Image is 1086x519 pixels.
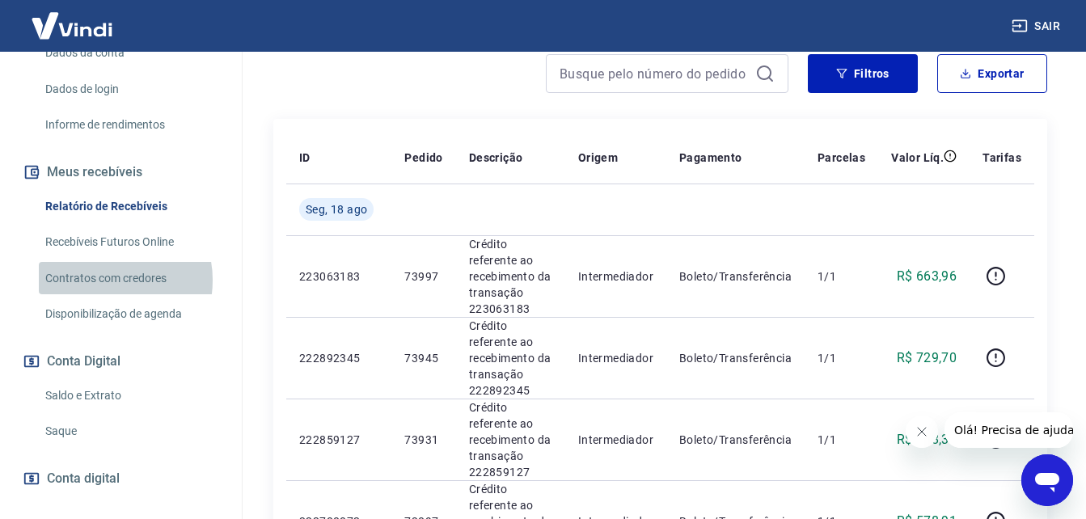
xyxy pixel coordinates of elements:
p: Pedido [404,150,442,166]
p: 1/1 [818,268,865,285]
a: Dados da conta [39,36,222,70]
p: Valor Líq. [891,150,944,166]
iframe: Botão para abrir a janela de mensagens [1021,454,1073,506]
a: Relatório de Recebíveis [39,190,222,223]
p: 223063183 [299,268,378,285]
p: Parcelas [818,150,865,166]
span: Seg, 18 ago [306,201,367,217]
a: Saldo e Extrato [39,379,222,412]
p: 222859127 [299,432,378,448]
button: Filtros [808,54,918,93]
p: Tarifas [982,150,1021,166]
a: Contratos com credores [39,262,222,295]
p: Crédito referente ao recebimento da transação 222859127 [469,399,552,480]
p: ID [299,150,311,166]
img: Vindi [19,1,125,50]
p: 1/1 [818,350,865,366]
a: Recebíveis Futuros Online [39,226,222,259]
p: Pagamento [679,150,742,166]
p: Origem [578,150,618,166]
p: R$ 663,96 [897,267,957,286]
p: 73945 [404,350,442,366]
p: R$ 729,70 [897,348,957,368]
p: 222892345 [299,350,378,366]
p: Crédito referente ao recebimento da transação 223063183 [469,236,552,317]
a: Dados de login [39,73,222,106]
a: Conta digital [19,461,222,496]
p: Boleto/Transferência [679,268,792,285]
p: Intermediador [578,350,653,366]
button: Exportar [937,54,1047,93]
p: 73997 [404,268,442,285]
span: Olá! Precisa de ajuda? [10,11,136,24]
iframe: Fechar mensagem [906,416,938,448]
p: Descrição [469,150,523,166]
p: Boleto/Transferência [679,350,792,366]
a: Disponibilização de agenda [39,297,222,331]
p: Intermediador [578,432,653,448]
span: Conta digital [47,467,120,490]
p: Intermediador [578,268,653,285]
input: Busque pelo número do pedido [560,61,749,86]
p: 1/1 [818,432,865,448]
a: Saque [39,415,222,448]
p: R$ 998,30 [897,430,957,449]
p: 73931 [404,432,442,448]
button: Meus recebíveis [19,154,222,190]
button: Conta Digital [19,344,222,379]
button: Sair [1008,11,1067,41]
p: Crédito referente ao recebimento da transação 222892345 [469,318,552,399]
a: Informe de rendimentos [39,108,222,141]
iframe: Mensagem da empresa [944,412,1073,448]
p: Boleto/Transferência [679,432,792,448]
